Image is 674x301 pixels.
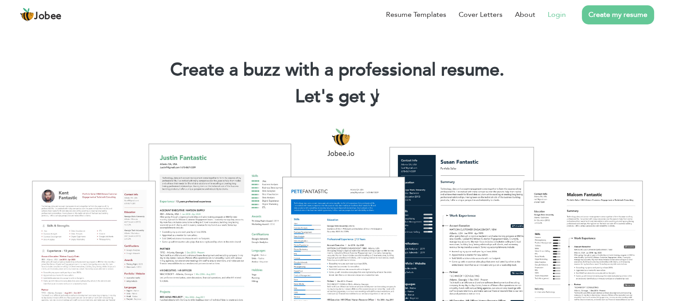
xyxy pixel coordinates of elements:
[34,12,62,21] span: Jobee
[548,9,566,20] a: Login
[339,84,379,109] span: get y
[20,8,34,22] img: jobee.io
[375,84,379,109] span: |
[13,85,661,108] h2: Let's
[20,8,62,22] a: Jobee
[582,5,654,24] a: Create my resume
[386,9,446,20] a: Resume Templates
[515,9,535,20] a: About
[13,59,661,82] h1: Create a buzz with a professional resume.
[459,9,503,20] a: Cover Letters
